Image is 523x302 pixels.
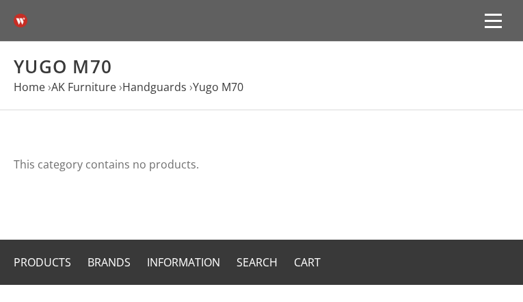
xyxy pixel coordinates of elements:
a: Information [147,255,220,270]
p: This category contains no products. [14,155,509,174]
li: › [189,78,243,97]
h1: Yugo M70 [14,55,509,78]
a: Brands [88,255,131,270]
a: Yugo M70 [193,79,243,95]
li: › [119,78,187,97]
a: Products [14,255,71,270]
a: Search [237,255,278,270]
a: AK Furniture [51,79,116,95]
a: Home [14,79,45,95]
a: Cart [294,255,321,270]
a: Handguards [122,79,187,95]
li: › [48,78,116,97]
